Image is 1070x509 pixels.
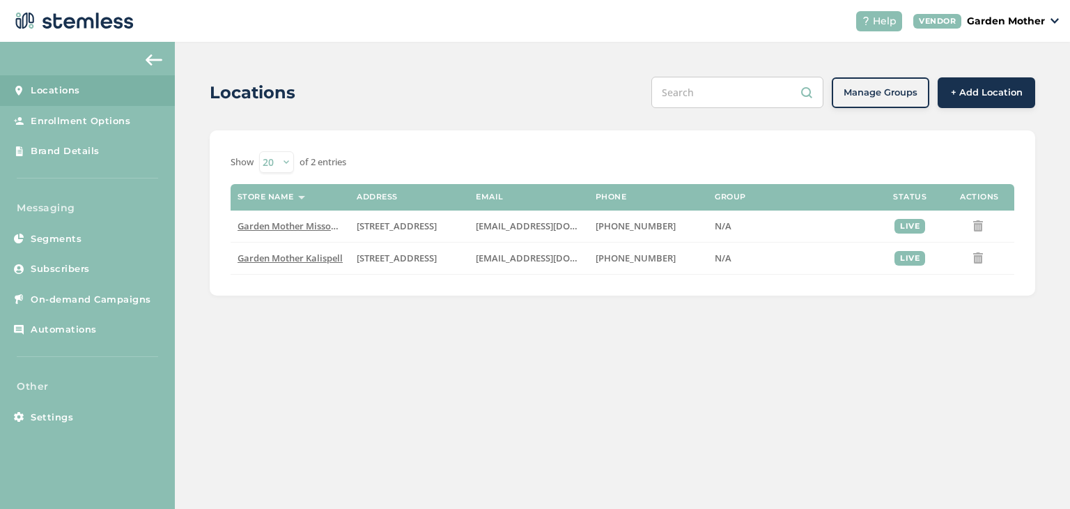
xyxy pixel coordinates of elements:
[31,262,90,276] span: Subscribers
[31,144,100,158] span: Brand Details
[31,293,151,307] span: On-demand Campaigns
[873,14,897,29] span: Help
[715,252,868,264] label: N/A
[476,252,628,264] span: [EMAIL_ADDRESS][DOMAIN_NAME]
[913,14,961,29] div: VENDOR
[146,54,162,66] img: icon-arrow-back-accent-c549486e.svg
[894,251,925,266] div: live
[238,192,294,202] label: Store name
[11,7,134,35] img: logo-dark-0685b13c.svg
[1000,442,1070,509] iframe: Chat Widget
[238,220,343,232] label: Garden Mother Missoula
[938,77,1035,108] button: + Add Location
[476,220,628,232] span: [EMAIL_ADDRESS][DOMAIN_NAME]
[357,220,462,232] label: 1700 South 3rd Street West
[357,192,398,202] label: Address
[31,323,97,337] span: Automations
[476,220,581,232] label: accounts@gardenmother.com
[357,252,437,264] span: [STREET_ADDRESS]
[238,252,343,264] label: Garden Mother Kalispell
[357,252,462,264] label: 3250 U.S. Highway 2 East
[596,220,676,232] span: [PHONE_NUMBER]
[844,86,917,100] span: Manage Groups
[357,220,437,232] span: [STREET_ADDRESS]
[596,252,676,264] span: [PHONE_NUMBER]
[1050,18,1059,24] img: icon_down-arrow-small-66adaf34.svg
[862,17,870,25] img: icon-help-white-03924b79.svg
[231,155,254,169] label: Show
[651,77,823,108] input: Search
[832,77,929,108] button: Manage Groups
[210,80,295,105] h2: Locations
[300,155,346,169] label: of 2 entries
[715,220,868,232] label: N/A
[31,232,82,246] span: Segments
[238,220,345,232] span: Garden Mother Missoula
[31,411,73,425] span: Settings
[967,14,1045,29] p: Garden Mother
[476,192,504,202] label: Email
[31,84,80,98] span: Locations
[951,86,1023,100] span: + Add Location
[298,196,305,199] img: icon-sort-1e1d7615.svg
[945,184,1014,211] th: Actions
[715,192,746,202] label: Group
[596,220,701,232] label: (406) 529-3834
[31,114,130,128] span: Enrollment Options
[894,219,925,234] div: live
[596,192,627,202] label: Phone
[596,252,701,264] label: (406) 407-7206
[893,192,926,202] label: Status
[476,252,581,264] label: accounts@gardenmother.com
